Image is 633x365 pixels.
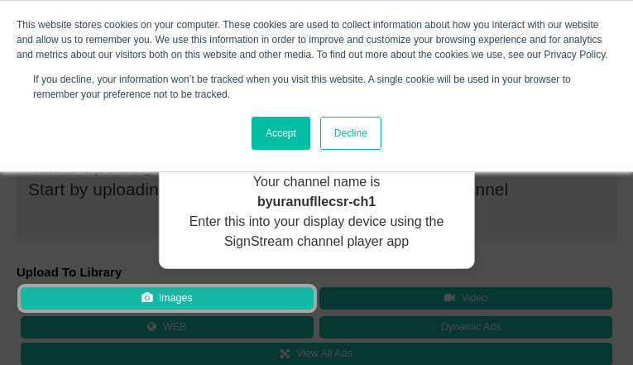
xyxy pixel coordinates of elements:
[17,17,616,62] div: This website stores cookies on your computer. These cookies are used to collect information about...
[21,287,314,310] button: Images
[252,117,310,150] a: Accept
[320,117,381,150] a: Decline
[33,72,600,102] p: If you decline, your information won’t be tracked when you visit this website. A single cookie wi...
[257,195,376,209] strong: byuranufllecsr-ch1
[175,172,458,252] p: Your channel name is Enter this into your display device using the SignStream channel player app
